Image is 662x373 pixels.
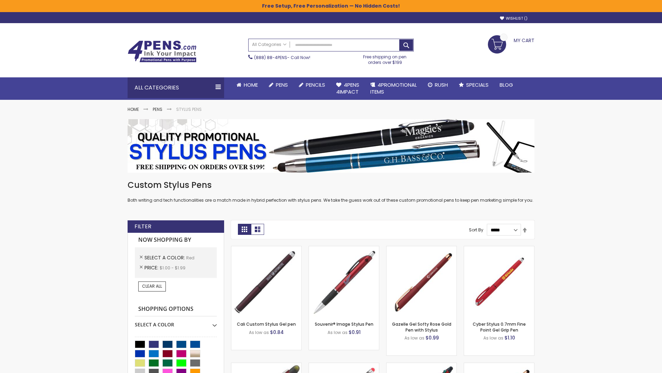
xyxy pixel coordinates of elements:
span: Home [244,81,258,88]
a: 4Pens4impact [331,77,365,100]
img: 4Pens Custom Pens and Promotional Products [128,40,197,63]
span: Blog [500,81,513,88]
span: $0.99 [425,334,439,341]
h1: Custom Stylus Pens [128,180,534,191]
a: Cali Custom Stylus Gel pen-Red [231,246,301,252]
div: Select A Color [135,316,217,328]
a: Pens [263,77,293,93]
a: Wishlist [500,16,528,21]
span: 4PROMOTIONAL ITEMS [370,81,417,95]
span: $1.00 - $1.99 [160,265,185,271]
div: All Categories [128,77,224,98]
a: Cyber Stylus 0.7mm Fine Point Gel Grip Pen [473,321,526,333]
img: Cyber Stylus 0.7mm Fine Point Gel Grip Pen-Red [464,246,534,316]
a: Home [231,77,263,93]
span: Pencils [306,81,325,88]
span: 4Pens 4impact [336,81,359,95]
a: 4PROMOTIONALITEMS [365,77,422,100]
span: Specials [466,81,489,88]
a: Souvenir® Image Stylus Pen-Red [309,246,379,252]
strong: Now Shopping by [135,233,217,247]
label: Sort By [469,227,483,233]
span: As low as [404,335,424,341]
div: Both writing and tech functionalities are a match made in hybrid perfection with stylus pens. We ... [128,180,534,203]
a: Pencils [293,77,331,93]
a: (888) 88-4PENS [254,55,287,60]
span: $1.10 [504,334,515,341]
a: Cyber Stylus 0.7mm Fine Point Gel Grip Pen-Red [464,246,534,252]
img: Souvenir® Image Stylus Pen-Red [309,246,379,316]
strong: Grid [238,224,251,235]
span: As low as [249,329,269,335]
span: All Categories [252,42,287,47]
a: Islander Softy Gel with Stylus - ColorJet Imprint-Red [309,363,379,369]
a: Gazelle Gel Softy Rose Gold Pen with Stylus - ColorJet-Red [464,363,534,369]
span: Price [144,264,160,271]
span: Clear All [142,283,162,289]
span: Pens [276,81,288,88]
a: Home [128,106,139,112]
a: Clear All [138,281,166,291]
strong: Filter [134,223,151,230]
a: Specials [453,77,494,93]
a: All Categories [249,39,290,50]
strong: Stylus Pens [176,106,202,112]
a: Gazelle Gel Softy Rose Gold Pen with Stylus [392,321,451,333]
a: Souvenir® Jalan Highlighter Stylus Pen Combo-Red [231,363,301,369]
a: Souvenir® Image Stylus Pen [315,321,373,327]
img: Stylus Pens [128,119,534,173]
a: Cali Custom Stylus Gel pen [237,321,296,327]
img: Gazelle Gel Softy Rose Gold Pen with Stylus-Red [387,246,457,316]
span: Red [186,255,194,261]
strong: Shopping Options [135,302,217,317]
a: Orbitor 4 Color Assorted Ink Metallic Stylus Pens-Red [387,363,457,369]
span: Rush [435,81,448,88]
span: As low as [483,335,503,341]
div: Free shipping on pen orders over $199 [356,51,414,65]
span: - Call Now! [254,55,310,60]
a: Blog [494,77,519,93]
a: Gazelle Gel Softy Rose Gold Pen with Stylus-Red [387,246,457,252]
span: $0.84 [270,329,284,336]
span: $0.91 [349,329,361,336]
span: Select A Color [144,254,186,261]
span: As low as [328,329,348,335]
a: Pens [153,106,162,112]
img: Cali Custom Stylus Gel pen-Red [231,246,301,316]
a: Rush [422,77,453,93]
